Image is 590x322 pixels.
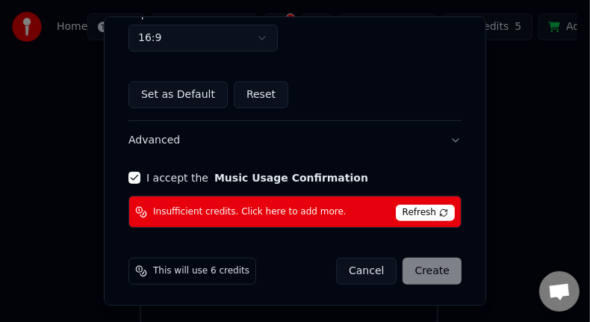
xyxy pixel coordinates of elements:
[234,81,288,108] button: Reset
[153,265,249,277] span: This will use 6 credits
[146,173,368,183] label: I accept the
[396,205,455,221] span: Refresh
[128,81,228,108] button: Set as Default
[153,206,347,218] span: Insufficient credits. Click here to add more.
[214,173,368,183] button: I accept the
[128,8,462,19] label: Aspect Ratio
[336,258,397,285] button: Cancel
[128,121,462,160] button: Advanced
